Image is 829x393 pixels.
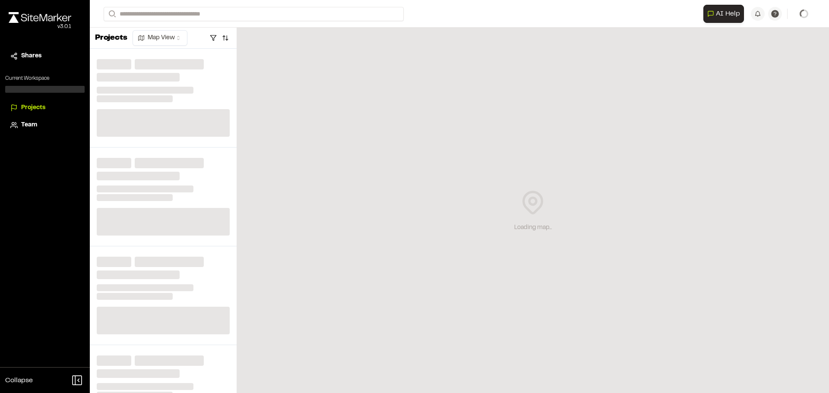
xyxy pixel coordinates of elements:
[10,120,79,130] a: Team
[9,12,71,23] img: rebrand.png
[104,7,119,21] button: Search
[703,5,744,23] button: Open AI Assistant
[5,375,33,386] span: Collapse
[21,103,45,113] span: Projects
[10,51,79,61] a: Shares
[716,9,740,19] span: AI Help
[21,120,37,130] span: Team
[10,103,79,113] a: Projects
[95,32,127,44] p: Projects
[21,51,41,61] span: Shares
[9,23,71,31] div: Oh geez...please don't...
[703,5,747,23] div: Open AI Assistant
[5,75,85,82] p: Current Workspace
[514,223,552,233] div: Loading map...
